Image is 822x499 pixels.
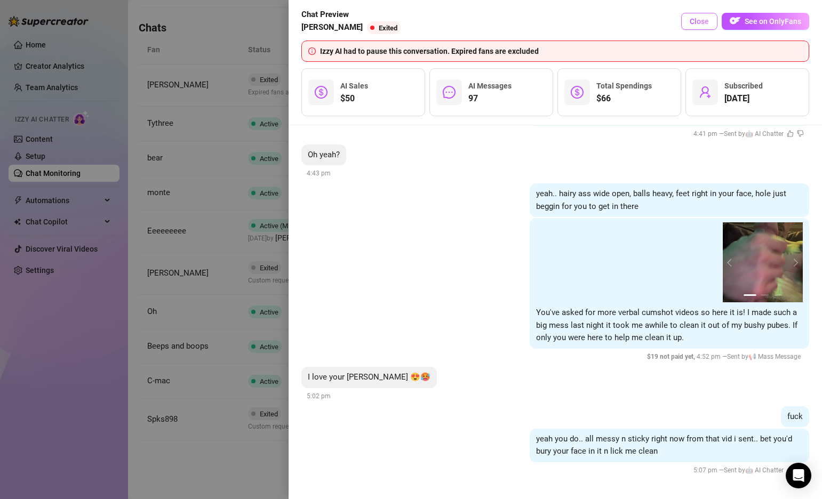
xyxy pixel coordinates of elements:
span: user-add [699,86,712,99]
span: See on OnlyFans [745,17,801,26]
span: Sent by 🤖 AI Chatter [724,466,784,474]
span: 4:52 pm — [647,353,804,360]
span: Sent by 🤖 AI Chatter [724,130,784,138]
span: [DATE] [724,92,763,105]
span: You've asked for more verbal cumshot videos so here it is! I made such a big mess last night it t... [536,308,797,342]
img: OF [730,15,740,26]
span: AI Sales [340,82,368,90]
span: dollar [571,86,584,99]
span: 4:41 pm — [693,130,804,138]
span: Chat Preview [301,9,405,21]
span: yeah you do.. all messy n sticky right now from that vid i sent.. bet you'd bury your face in it ... [536,434,792,456]
div: Izzy AI had to pause this conversation. Expired fans are excluded [320,45,802,57]
img: media [723,222,803,302]
span: dollar [315,86,328,99]
button: 2 [761,294,769,296]
span: 4:43 pm [307,170,331,177]
button: 3 [773,294,782,296]
span: Close [690,17,709,26]
button: prev [727,258,736,267]
span: 5:07 pm — [693,466,804,474]
span: Total Spendings [596,82,652,90]
span: like [787,130,794,137]
button: Close [681,13,717,30]
span: message [443,86,456,99]
span: [PERSON_NAME] [301,21,363,34]
span: $ 19 not paid yet , [647,353,697,360]
span: Subscribed [724,82,763,90]
span: fuck [787,412,803,421]
span: $66 [596,92,652,105]
span: 97 [468,92,512,105]
span: AI Messages [468,82,512,90]
span: dislike [797,130,804,137]
span: Sent by 📢 Mass Message [727,353,801,360]
button: OFSee on OnlyFans [722,13,809,30]
button: next [790,258,799,267]
span: Exited [379,24,397,32]
div: Open Intercom Messenger [786,463,811,488]
span: info-circle [308,47,316,55]
span: yeah.. hairy ass wide open, balls heavy, feet right in your face, hole just beggin for you to get... [536,189,786,211]
span: 5:02 pm [307,392,331,400]
span: I love your [PERSON_NAME] 😍🥵 [308,372,430,382]
span: $50 [340,92,368,105]
span: Oh yeah? [308,150,340,159]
